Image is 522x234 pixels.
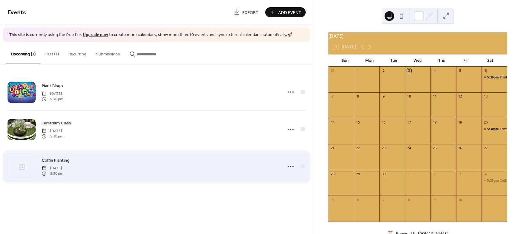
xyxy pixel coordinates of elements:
[381,172,386,176] div: 30
[328,32,507,40] div: [DATE]
[483,172,488,176] div: 4
[432,172,437,176] div: 2
[487,178,500,183] span: 5:30pm
[42,120,71,127] a: Terrarium Class
[458,94,462,99] div: 12
[356,172,360,176] div: 29
[8,7,26,18] span: Events
[483,197,488,202] div: 11
[483,146,488,150] div: 27
[406,54,430,67] div: Wed
[42,134,63,139] span: 5:30 pm
[407,172,411,176] div: 1
[356,94,360,99] div: 8
[330,197,335,202] div: 5
[229,7,263,17] a: Export
[458,172,462,176] div: 3
[357,54,382,67] div: Mon
[356,197,360,202] div: 6
[330,120,335,124] div: 14
[430,54,454,67] div: Thu
[333,54,357,67] div: Sun
[407,197,411,202] div: 8
[381,197,386,202] div: 7
[265,7,306,17] button: Add Event
[42,91,63,96] span: [DATE]
[330,146,335,150] div: 21
[458,68,462,73] div: 5
[407,68,411,73] div: 3
[478,54,502,67] div: Sat
[382,54,406,67] div: Tue
[483,94,488,99] div: 13
[432,94,437,99] div: 11
[42,82,63,89] a: Plant Bingo
[381,68,386,73] div: 2
[278,9,301,16] span: Add Event
[432,68,437,73] div: 4
[42,128,63,133] span: [DATE]
[432,197,437,202] div: 9
[356,146,360,150] div: 22
[482,127,507,132] div: Terrarium Class
[9,32,292,38] span: This site is currently using the free tier. to create more calendars, show more than 10 events an...
[500,178,522,183] div: Coffin Planting
[6,42,40,64] button: Upcoming (3)
[40,42,64,64] button: Past (1)
[458,197,462,202] div: 10
[407,146,411,150] div: 24
[500,75,517,80] div: Plant Bingo
[454,54,478,67] div: Fri
[330,94,335,99] div: 7
[330,68,335,73] div: 31
[407,120,411,124] div: 17
[64,42,91,64] button: Recurring
[356,120,360,124] div: 15
[42,97,63,102] span: 5:30 pm
[356,68,360,73] div: 1
[483,68,488,73] div: 6
[458,146,462,150] div: 26
[330,172,335,176] div: 28
[381,94,386,99] div: 9
[407,94,411,99] div: 10
[483,120,488,124] div: 20
[242,9,258,16] span: Export
[487,127,500,132] span: 5:30pm
[42,171,63,176] span: 5:30 pm
[83,31,108,39] a: Upgrade now
[42,157,69,164] a: Coffin Planting
[91,42,125,64] button: Submissions
[42,120,71,126] span: Terrarium Class
[381,120,386,124] div: 16
[487,75,500,80] span: 5:30pm
[482,178,507,183] div: Coffin Planting
[432,120,437,124] div: 18
[458,120,462,124] div: 19
[42,165,63,171] span: [DATE]
[381,146,386,150] div: 23
[482,75,507,80] div: Plant Bingo
[432,146,437,150] div: 25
